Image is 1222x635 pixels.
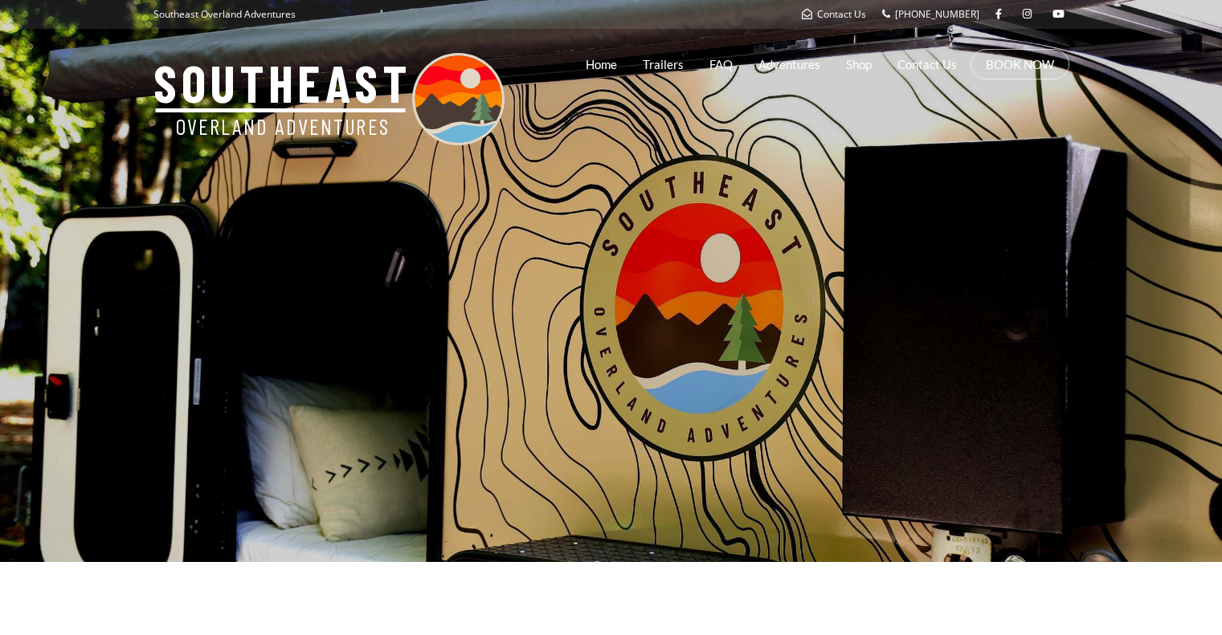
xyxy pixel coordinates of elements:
a: Shop [846,44,872,84]
span: [PHONE_NUMBER] [895,7,979,21]
img: Southeast Overland Adventures [153,53,505,145]
a: Contact Us [802,7,866,21]
a: Trailers [643,44,684,84]
a: Adventures [758,44,820,84]
span: Contact Us [817,7,866,21]
a: FAQ [709,44,733,84]
a: Home [586,44,617,84]
p: Southeast Overland Adventures [153,4,296,25]
a: BOOK NOW [986,56,1054,72]
a: Contact Us [897,44,957,84]
a: [PHONE_NUMBER] [882,7,979,21]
